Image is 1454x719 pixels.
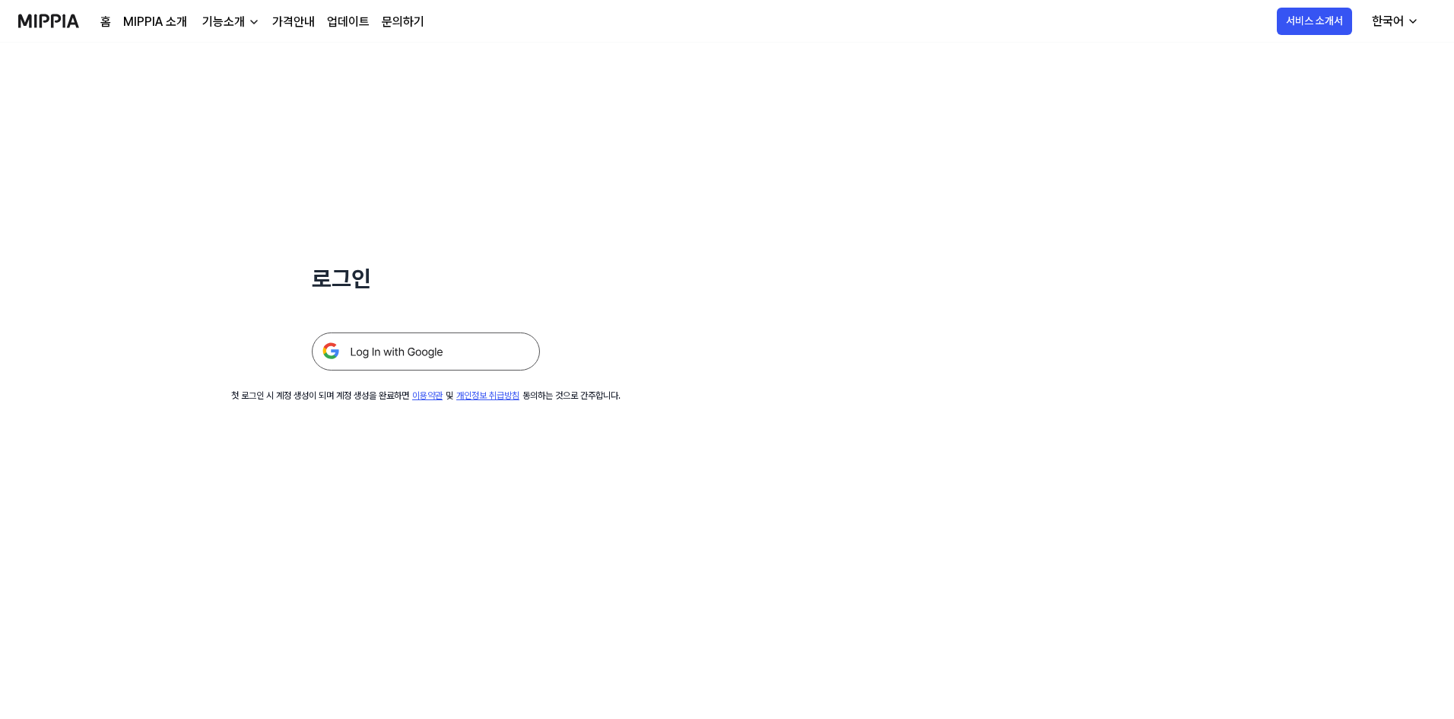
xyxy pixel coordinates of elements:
a: 홈 [100,13,111,31]
img: 구글 로그인 버튼 [312,332,540,371]
a: 개인정보 취급방침 [456,390,519,401]
a: 가격안내 [272,13,315,31]
div: 한국어 [1369,12,1407,30]
a: MIPPIA 소개 [123,13,187,31]
div: 기능소개 [199,13,248,31]
div: 첫 로그인 시 계정 생성이 되며 계정 생성을 완료하면 및 동의하는 것으로 간주합니다. [231,389,621,402]
a: 문의하기 [382,13,424,31]
button: 한국어 [1360,6,1428,37]
h1: 로그인 [312,262,540,296]
a: 이용약관 [412,390,443,401]
button: 서비스 소개서 [1277,8,1352,35]
img: down [248,16,260,28]
a: 업데이트 [327,13,370,31]
button: 기능소개 [199,13,260,31]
